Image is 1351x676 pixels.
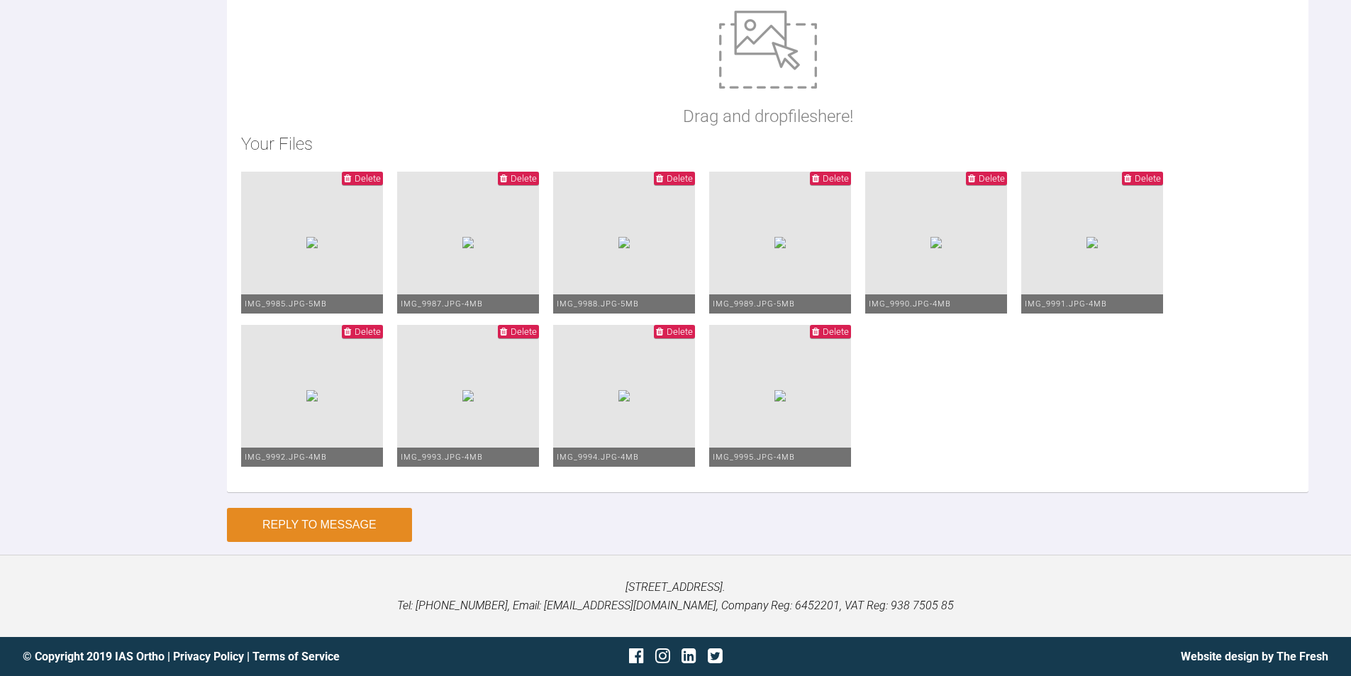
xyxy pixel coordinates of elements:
[667,326,693,337] span: Delete
[23,648,458,666] div: © Copyright 2019 IAS Ortho | |
[355,326,381,337] span: Delete
[557,299,639,309] span: IMG_9988.JPG - 5MB
[245,453,327,462] span: IMG_9992.JPG - 4MB
[245,299,327,309] span: IMG_9985.JPG - 5MB
[23,578,1328,614] p: [STREET_ADDRESS]. Tel: [PHONE_NUMBER], Email: [EMAIL_ADDRESS][DOMAIN_NAME], Company Reg: 6452201,...
[227,508,412,542] button: Reply to Message
[511,326,537,337] span: Delete
[979,173,1005,184] span: Delete
[713,453,795,462] span: IMG_9995.JPG - 4MB
[869,299,951,309] span: IMG_9990.JPG - 4MB
[173,650,244,663] a: Privacy Policy
[683,103,853,130] p: Drag and drop files here!
[241,131,1294,157] h2: Your Files
[823,173,849,184] span: Delete
[618,237,630,248] img: ddbd372a-0e64-4fdb-bbbe-7ff5848b6a85
[1025,299,1107,309] span: IMG_9991.JPG - 4MB
[306,390,318,401] img: 34f15cf1-c1c1-4009-bf9e-68202986fd2d
[774,390,786,401] img: 397f1b90-b680-499e-98d5-bac50f74f112
[252,650,340,663] a: Terms of Service
[713,299,795,309] span: IMG_9989.JPG - 5MB
[930,237,942,248] img: 794c2b4e-1b93-4cb6-ae79-d6d6935b800e
[401,453,483,462] span: IMG_9993.JPG - 4MB
[1135,173,1161,184] span: Delete
[401,299,483,309] span: IMG_9987.JPG - 4MB
[557,453,639,462] span: IMG_9994.JPG - 4MB
[462,390,474,401] img: 6902398e-e362-4e69-a650-571c7d5cce3f
[306,237,318,248] img: 20afb267-0462-452d-ae23-a2f71befc10e
[667,173,693,184] span: Delete
[1086,237,1098,248] img: bad10f76-11dd-43d6-8278-2c17300b5e03
[774,237,786,248] img: 3eaeebed-f57d-475a-836a-e4b06a60462f
[1181,650,1328,663] a: Website design by The Fresh
[462,237,474,248] img: a478a1da-d478-4318-b2f9-4d85e51da754
[511,173,537,184] span: Delete
[823,326,849,337] span: Delete
[618,390,630,401] img: 476f4e73-f168-4bd7-821f-629ea04d0ade
[355,173,381,184] span: Delete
